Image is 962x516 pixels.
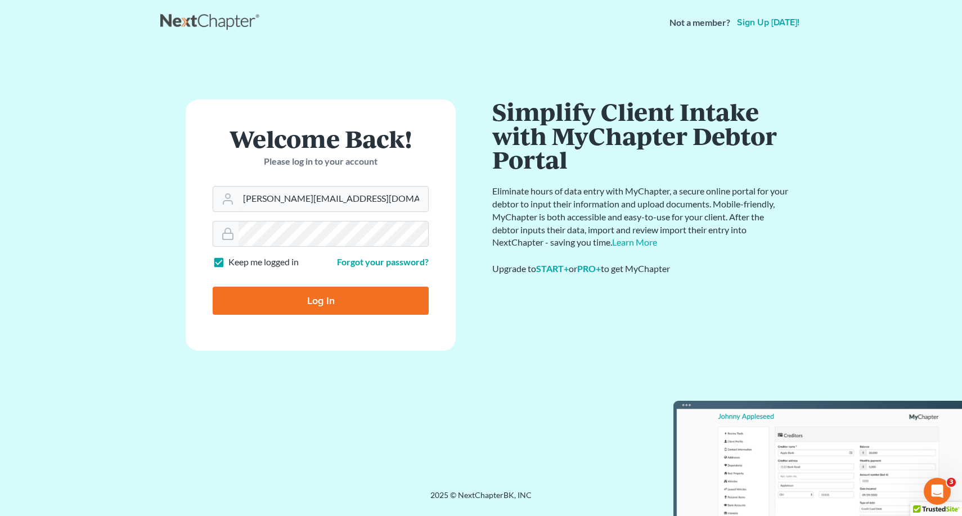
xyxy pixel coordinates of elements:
[735,18,802,27] a: Sign up [DATE]!
[228,256,299,269] label: Keep me logged in
[160,490,802,510] div: 2025 © NextChapterBK, INC
[492,262,790,275] div: Upgrade to or to get MyChapter
[612,237,657,247] a: Learn More
[213,287,429,315] input: Log In
[669,16,730,29] strong: Not a member?
[947,478,956,487] span: 3
[239,187,428,211] input: Email Address
[577,263,601,274] a: PRO+
[337,256,429,267] a: Forgot your password?
[213,126,429,151] h1: Welcome Back!
[213,155,429,168] p: Please log in to your account
[492,185,790,249] p: Eliminate hours of data entry with MyChapter, a secure online portal for your debtor to input the...
[492,99,790,171] h1: Simplify Client Intake with MyChapter Debtor Portal
[924,478,951,505] iframe: Intercom live chat
[536,263,569,274] a: START+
